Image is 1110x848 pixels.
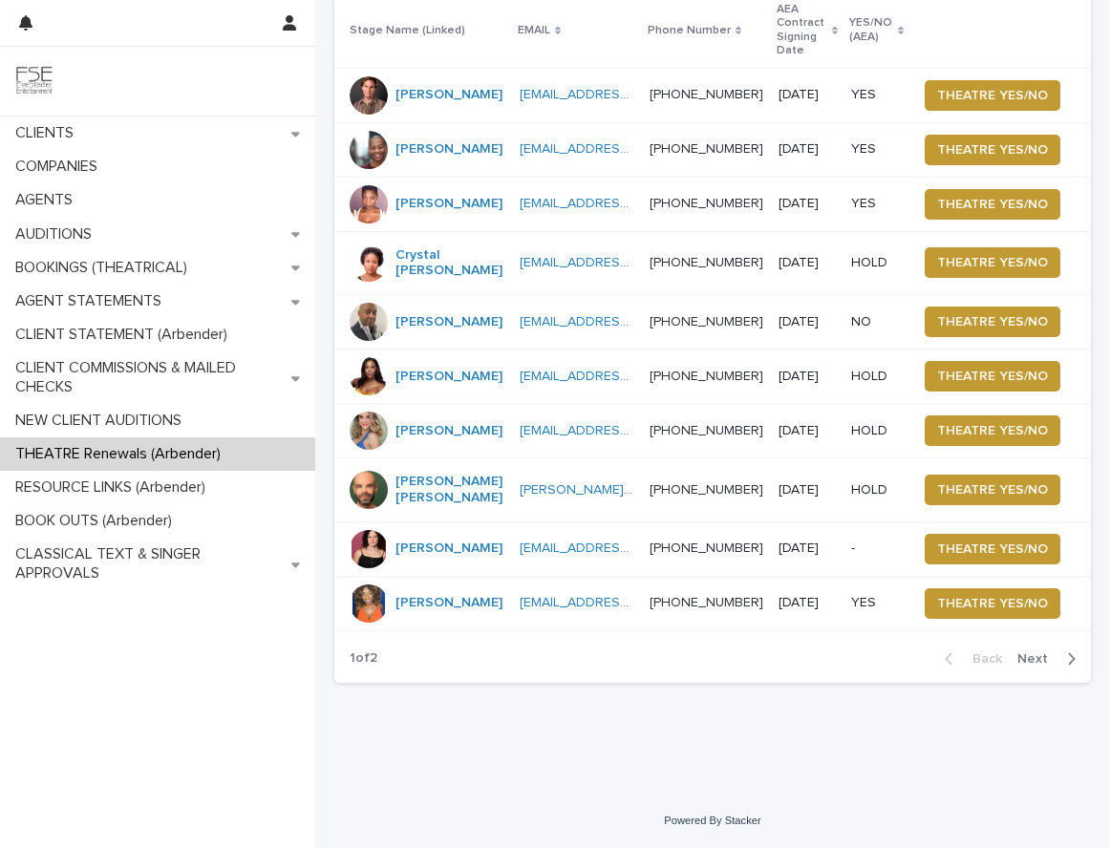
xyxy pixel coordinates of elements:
p: AUDITIONS [8,225,107,244]
p: [DATE] [779,87,836,103]
a: [EMAIL_ADDRESS][DOMAIN_NAME] [520,424,736,437]
p: THEATRE Renewals (Arbender) [8,445,236,463]
button: THEATRE YES/NO [925,247,1060,278]
p: [DATE] [779,482,836,498]
a: [PHONE_NUMBER] [650,88,763,101]
a: [PHONE_NUMBER] [650,424,763,437]
p: YES [851,196,902,212]
a: [PERSON_NAME] [395,541,502,557]
a: [EMAIL_ADDRESS][DOMAIN_NAME] [520,596,736,609]
button: THEATRE YES/NO [925,475,1060,505]
a: [EMAIL_ADDRESS][DOMAIN_NAME] [520,541,736,555]
tr: [PERSON_NAME] [PERSON_NAME] [PERSON_NAME][EMAIL_ADDRESS][PERSON_NAME][DOMAIN_NAME] [PHONE_NUMBER]... [334,458,1091,522]
p: Phone Number [648,20,731,41]
span: THEATRE YES/NO [937,480,1048,499]
p: [DATE] [779,255,836,271]
tr: [PERSON_NAME] [EMAIL_ADDRESS][DOMAIN_NAME] [PHONE_NUMBER] [DATE]YESTHEATRE YES/NO [334,122,1091,177]
button: THEATRE YES/NO [925,534,1060,564]
a: [PERSON_NAME] [395,314,502,330]
span: THEATRE YES/NO [937,195,1048,214]
p: BOOK OUTS (Arbender) [8,512,187,530]
p: [DATE] [779,141,836,158]
p: EMAIL [518,20,550,41]
a: [PHONE_NUMBER] [650,370,763,383]
tr: [PERSON_NAME] [EMAIL_ADDRESS][DOMAIN_NAME] [PHONE_NUMBER] [DATE]-THEATRE YES/NO [334,521,1091,576]
img: 9JgRvJ3ETPGCJDhvPVA5 [15,62,53,100]
a: [EMAIL_ADDRESS][DOMAIN_NAME] [520,256,736,269]
span: THEATRE YES/NO [937,540,1048,559]
span: THEATRE YES/NO [937,140,1048,159]
p: HOLD [851,369,902,385]
p: NO [851,314,902,330]
p: [DATE] [779,314,836,330]
button: THEATRE YES/NO [925,415,1060,446]
tr: [PERSON_NAME] [EMAIL_ADDRESS][DOMAIN_NAME] [PHONE_NUMBER] [DATE]NOTHEATRE YES/NO [334,295,1091,350]
button: THEATRE YES/NO [925,80,1060,111]
p: - [851,541,902,557]
p: BOOKINGS (THEATRICAL) [8,259,203,277]
button: THEATRE YES/NO [925,189,1060,220]
p: [DATE] [779,541,836,557]
a: Powered By Stacker [664,815,760,826]
a: [PERSON_NAME] [395,87,502,103]
span: THEATRE YES/NO [937,86,1048,105]
p: CLASSICAL TEXT & SINGER APPROVALS [8,545,291,582]
span: THEATRE YES/NO [937,253,1048,272]
p: NEW CLIENT AUDITIONS [8,412,197,430]
p: AGENT STATEMENTS [8,292,177,310]
p: YES [851,87,902,103]
p: AGENTS [8,191,88,209]
tr: [PERSON_NAME] [EMAIL_ADDRESS][DOMAIN_NAME] [PHONE_NUMBER] [DATE]HOLDTHEATRE YES/NO [334,404,1091,458]
span: THEATRE YES/NO [937,421,1048,440]
span: THEATRE YES/NO [937,594,1048,613]
a: [PHONE_NUMBER] [650,256,763,269]
p: [DATE] [779,595,836,611]
a: [PHONE_NUMBER] [650,142,763,156]
button: Back [929,650,1010,668]
tr: [PERSON_NAME] [EMAIL_ADDRESS][DOMAIN_NAME] [PHONE_NUMBER] [DATE]YESTHEATRE YES/NO [334,177,1091,231]
a: [PHONE_NUMBER] [650,541,763,555]
button: THEATRE YES/NO [925,361,1060,392]
tr: [PERSON_NAME] [EMAIL_ADDRESS][DOMAIN_NAME] [PHONE_NUMBER] [DATE]YESTHEATRE YES/NO [334,68,1091,122]
p: RESOURCE LINKS (Arbender) [8,478,221,497]
a: [PERSON_NAME] [395,369,502,385]
span: THEATRE YES/NO [937,312,1048,331]
a: [EMAIL_ADDRESS][DOMAIN_NAME] [520,142,736,156]
p: [DATE] [779,423,836,439]
p: YES [851,141,902,158]
a: [PERSON_NAME] [395,595,502,611]
button: THEATRE YES/NO [925,588,1060,619]
p: 1 of 2 [334,635,393,682]
button: THEATRE YES/NO [925,135,1060,165]
p: YES/NO (AEA) [849,12,893,48]
a: [PERSON_NAME] [395,423,502,439]
a: [PERSON_NAME][EMAIL_ADDRESS][PERSON_NAME][DOMAIN_NAME] [520,483,944,497]
a: [PHONE_NUMBER] [650,315,763,329]
a: [EMAIL_ADDRESS][DOMAIN_NAME] [520,315,736,329]
p: HOLD [851,482,902,498]
p: Stage Name (Linked) [350,20,465,41]
p: CLIENT COMMISSIONS & MAILED CHECKS [8,359,291,395]
button: Next [1010,650,1091,668]
p: [DATE] [779,369,836,385]
span: Next [1017,652,1059,666]
span: THEATRE YES/NO [937,367,1048,386]
a: [PERSON_NAME] [PERSON_NAME] [395,474,504,506]
a: [EMAIL_ADDRESS][DOMAIN_NAME] [520,88,736,101]
tr: [PERSON_NAME] [EMAIL_ADDRESS][DOMAIN_NAME] [PHONE_NUMBER] [DATE]YESTHEATRE YES/NO [334,576,1091,630]
p: YES [851,595,902,611]
p: HOLD [851,423,902,439]
p: [DATE] [779,196,836,212]
a: [PHONE_NUMBER] [650,197,763,210]
p: COMPANIES [8,158,113,176]
a: [PERSON_NAME] [395,141,502,158]
span: Back [961,652,1002,666]
a: [PHONE_NUMBER] [650,596,763,609]
a: [PERSON_NAME] [395,196,502,212]
button: THEATRE YES/NO [925,307,1060,337]
a: Crystal [PERSON_NAME] [395,247,504,280]
p: CLIENT STATEMENT (Arbender) [8,326,243,344]
tr: Crystal [PERSON_NAME] [EMAIL_ADDRESS][DOMAIN_NAME] [PHONE_NUMBER] [DATE]HOLDTHEATRE YES/NO [334,231,1091,295]
a: [PHONE_NUMBER] [650,483,763,497]
a: [EMAIL_ADDRESS][DOMAIN_NAME] [520,370,736,383]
